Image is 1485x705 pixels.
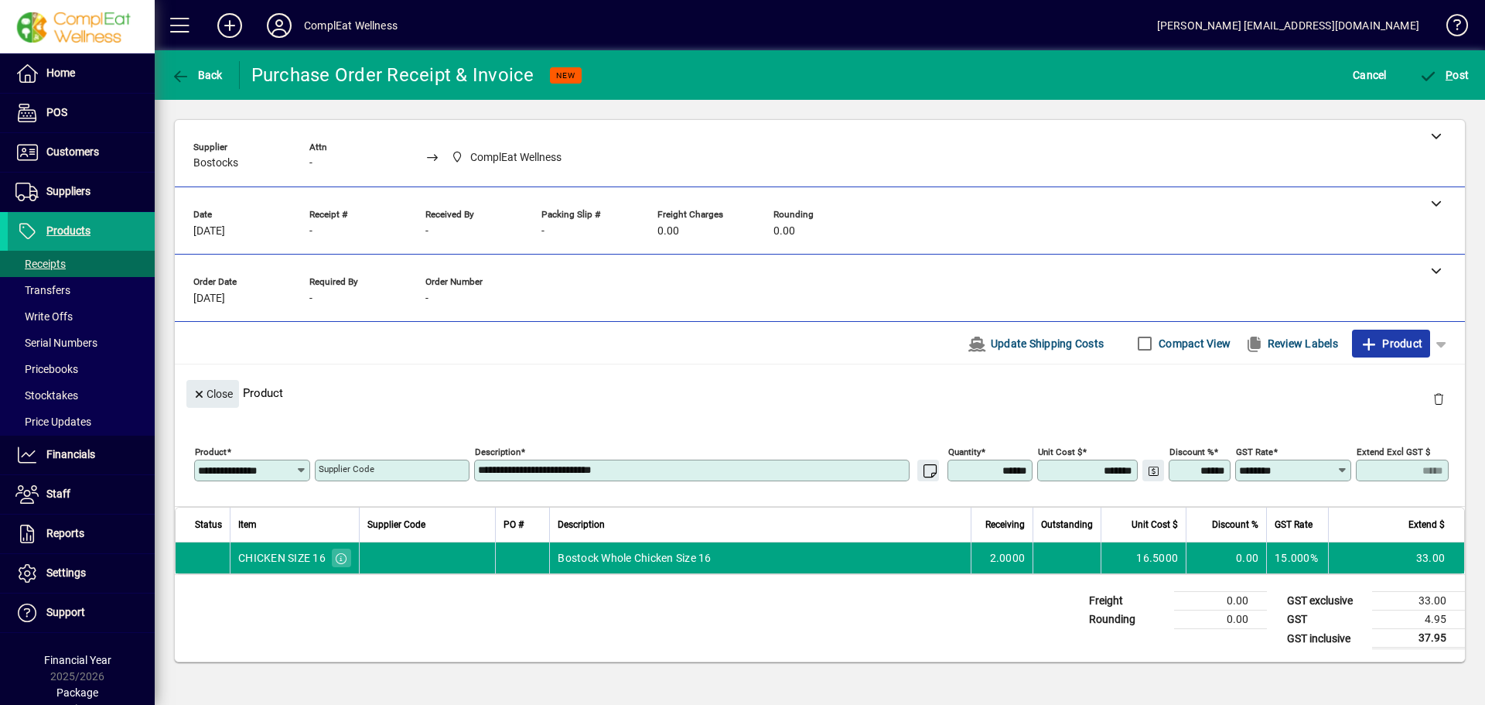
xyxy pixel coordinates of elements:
[1360,331,1422,356] span: Product
[304,13,398,38] div: ComplEat Wellness
[46,224,90,237] span: Products
[15,363,78,375] span: Pricebooks
[1352,330,1430,358] button: Product
[1174,592,1267,611] td: 0.00
[183,386,243,400] app-page-header-button: Close
[167,61,227,89] button: Back
[309,225,312,238] span: -
[1372,611,1465,629] td: 4.95
[470,149,562,166] span: ComplEat Wellness
[475,447,521,457] mat-label: Description
[1415,61,1473,89] button: Post
[8,436,155,474] a: Financials
[46,606,85,618] span: Support
[193,382,233,407] span: Close
[1132,516,1178,533] span: Unit Cost $
[195,447,227,457] mat-label: Product
[8,382,155,409] a: Stocktakes
[1266,542,1328,573] td: 15.000%
[1186,542,1266,573] td: 0.00
[175,364,1465,421] div: Product
[8,594,155,632] a: Support
[254,12,304,39] button: Profile
[46,106,67,118] span: POS
[238,516,257,533] span: Item
[948,447,981,457] mat-label: Quantity
[773,225,795,238] span: 0.00
[56,686,98,699] span: Package
[8,356,155,382] a: Pricebooks
[1238,330,1344,358] button: Review Labels
[1041,516,1093,533] span: Outstanding
[1372,629,1465,649] td: 37.95
[8,277,155,303] a: Transfers
[1420,380,1457,417] button: Delete
[8,251,155,277] a: Receipts
[171,69,223,81] span: Back
[8,54,155,93] a: Home
[1372,592,1465,611] td: 33.00
[251,63,534,87] div: Purchase Order Receipt & Invoice
[1038,447,1082,457] mat-label: Unit Cost $
[15,258,66,270] span: Receipts
[504,516,524,533] span: PO #
[309,293,312,305] span: -
[15,337,97,349] span: Serial Numbers
[558,516,605,533] span: Description
[1420,392,1457,406] app-page-header-button: Delete
[8,554,155,593] a: Settings
[8,409,155,435] a: Price Updates
[46,185,90,197] span: Suppliers
[15,284,70,296] span: Transfers
[425,225,428,238] span: -
[44,654,111,666] span: Financial Year
[1212,516,1258,533] span: Discount %
[15,310,73,323] span: Write Offs
[425,293,428,305] span: -
[193,225,225,238] span: [DATE]
[1157,13,1419,38] div: [PERSON_NAME] [EMAIL_ADDRESS][DOMAIN_NAME]
[195,516,222,533] span: Status
[46,145,99,158] span: Customers
[46,67,75,79] span: Home
[1357,447,1430,457] mat-label: Extend excl GST $
[1136,550,1178,566] span: 16.5000
[46,448,95,460] span: Financials
[8,475,155,514] a: Staff
[1236,447,1273,457] mat-label: GST rate
[1279,592,1372,611] td: GST exclusive
[46,566,86,579] span: Settings
[1408,516,1445,533] span: Extend $
[1275,516,1313,533] span: GST Rate
[46,527,84,539] span: Reports
[1435,3,1466,53] a: Knowledge Base
[1174,611,1267,629] td: 0.00
[1328,542,1464,573] td: 33.00
[46,488,70,500] span: Staff
[8,173,155,211] a: Suppliers
[541,225,544,238] span: -
[1446,69,1453,81] span: P
[990,550,1026,566] span: 2.0000
[8,303,155,330] a: Write Offs
[193,293,225,305] span: [DATE]
[309,157,312,169] span: -
[193,157,238,169] span: Bostocks
[1349,61,1391,89] button: Cancel
[1353,63,1387,87] span: Cancel
[549,542,971,573] td: Bostock Whole Chicken Size 16
[8,94,155,132] a: POS
[238,550,326,566] div: CHICKEN SIZE 16
[1279,611,1372,629] td: GST
[1156,336,1231,351] label: Compact View
[1419,69,1470,81] span: ost
[1081,592,1174,611] td: Freight
[15,416,91,428] span: Price Updates
[186,380,239,408] button: Close
[8,330,155,356] a: Serial Numbers
[155,61,240,89] app-page-header-button: Back
[657,225,679,238] span: 0.00
[1169,447,1214,457] mat-label: Discount %
[8,133,155,172] a: Customers
[319,464,374,474] mat-label: Supplier Code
